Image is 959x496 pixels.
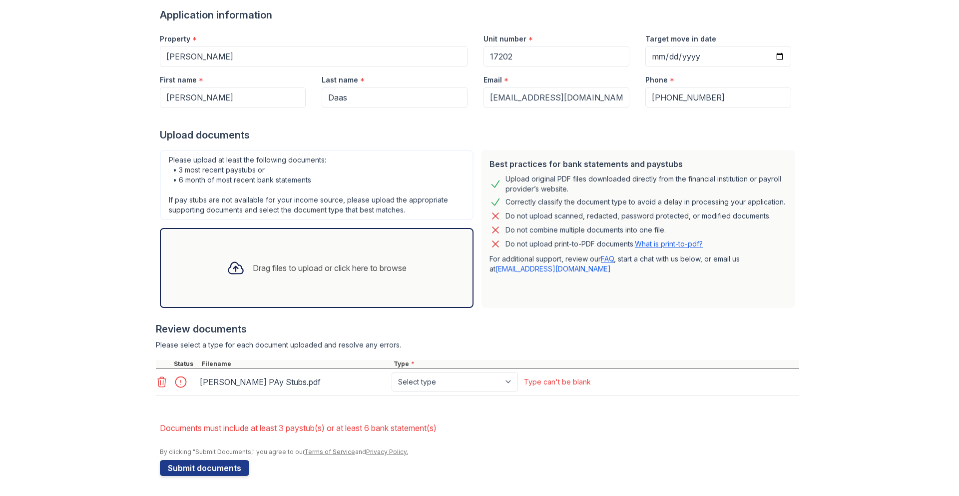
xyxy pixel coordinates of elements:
[505,174,787,194] div: Upload original PDF files downloaded directly from the financial institution or payroll provider’...
[160,150,474,220] div: Please upload at least the following documents: • 3 most recent paystubs or • 6 month of most rec...
[495,264,611,273] a: [EMAIL_ADDRESS][DOMAIN_NAME]
[160,8,799,22] div: Application information
[645,75,668,85] label: Phone
[200,374,388,390] div: [PERSON_NAME] PAy Stubs.pdf
[160,75,197,85] label: First name
[489,158,787,170] div: Best practices for bank statements and paystubs
[505,210,771,222] div: Do not upload scanned, redacted, password protected, or modified documents.
[366,448,408,455] a: Privacy Policy.
[322,75,358,85] label: Last name
[635,239,703,248] a: What is print-to-pdf?
[304,448,355,455] a: Terms of Service
[160,460,249,476] button: Submit documents
[200,360,392,368] div: Filename
[483,34,526,44] label: Unit number
[505,196,785,208] div: Correctly classify the document type to avoid a delay in processing your application.
[524,377,591,387] div: Type can't be blank
[601,254,614,263] a: FAQ
[156,322,799,336] div: Review documents
[505,239,703,249] p: Do not upload print-to-PDF documents.
[172,360,200,368] div: Status
[483,75,502,85] label: Email
[392,360,799,368] div: Type
[253,262,407,274] div: Drag files to upload or click here to browse
[156,340,799,350] div: Please select a type for each document uploaded and resolve any errors.
[160,418,799,438] li: Documents must include at least 3 paystub(s) or at least 6 bank statement(s)
[505,224,666,236] div: Do not combine multiple documents into one file.
[160,448,799,456] div: By clicking "Submit Documents," you agree to our and
[489,254,787,274] p: For additional support, review our , start a chat with us below, or email us at
[160,128,799,142] div: Upload documents
[160,34,190,44] label: Property
[645,34,716,44] label: Target move in date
